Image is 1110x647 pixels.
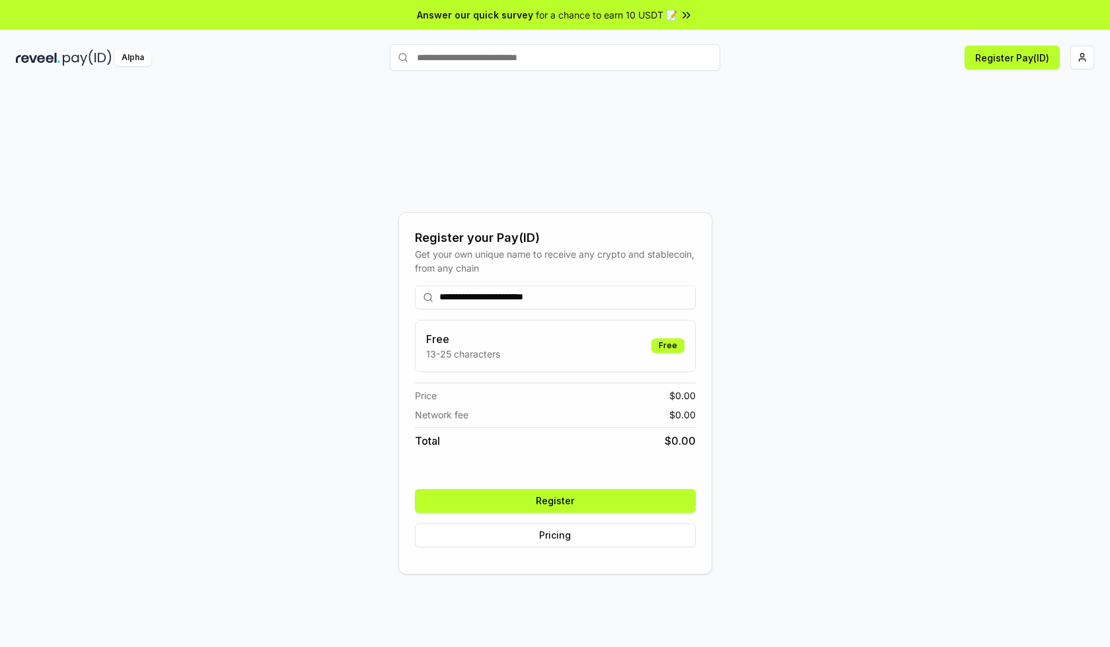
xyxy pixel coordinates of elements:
span: $ 0.00 [669,408,696,422]
span: for a chance to earn 10 USDT 📝 [536,8,677,22]
h3: Free [426,331,500,347]
button: Register [415,489,696,513]
div: Get your own unique name to receive any crypto and stablecoin, from any chain [415,247,696,275]
span: Network fee [415,408,468,422]
button: Register Pay(ID) [965,46,1060,69]
p: 13-25 characters [426,347,500,361]
div: Free [651,338,684,353]
div: Alpha [114,50,151,66]
span: $ 0.00 [669,389,696,402]
div: Register your Pay(ID) [415,229,696,247]
span: Total [415,433,440,449]
span: Price [415,389,437,402]
button: Pricing [415,523,696,547]
img: reveel_dark [16,50,60,66]
span: $ 0.00 [665,433,696,449]
span: Answer our quick survey [417,8,533,22]
img: pay_id [63,50,112,66]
